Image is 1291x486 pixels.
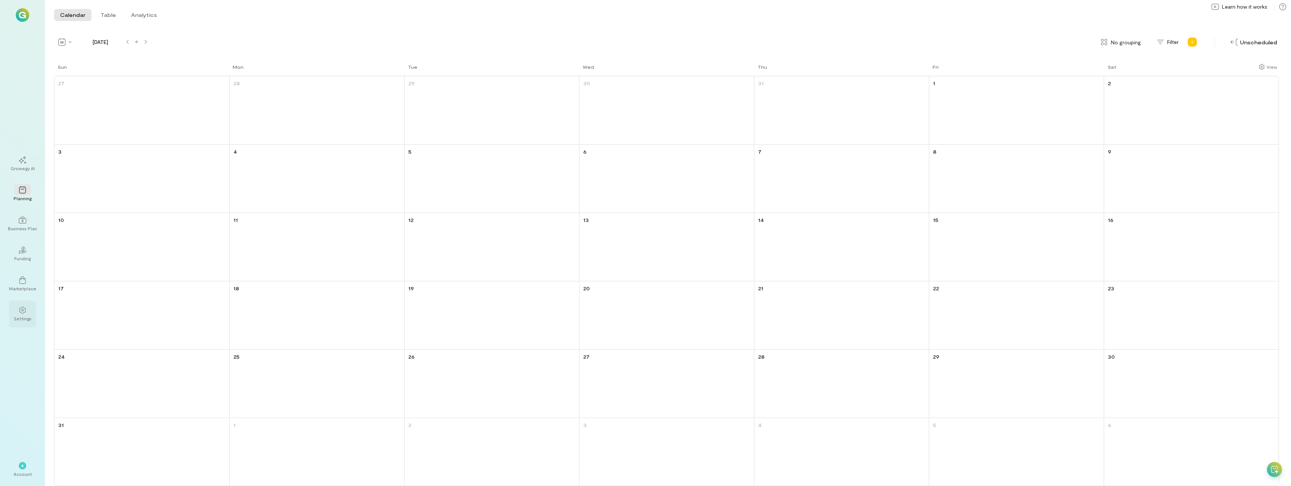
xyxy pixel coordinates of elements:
td: August 29, 2025 [929,349,1104,418]
td: August 5, 2025 [404,144,579,213]
td: July 27, 2025 [54,76,229,144]
button: Table [95,9,122,21]
td: July 30, 2025 [579,76,754,144]
a: August 17, 2025 [57,283,65,294]
td: August 7, 2025 [754,144,929,213]
div: Sun [58,64,67,70]
a: July 31, 2025 [757,78,765,89]
td: August 27, 2025 [579,349,754,418]
td: September 3, 2025 [579,418,754,486]
td: August 31, 2025 [54,418,229,486]
a: August 14, 2025 [757,214,766,225]
a: September 2, 2025 [407,420,413,430]
a: Wednesday [579,63,596,76]
td: August 17, 2025 [54,281,229,349]
td: September 2, 2025 [404,418,579,486]
a: August 16, 2025 [1106,214,1115,225]
a: July 28, 2025 [232,78,241,89]
div: Account [14,471,32,477]
td: August 9, 2025 [1104,144,1279,213]
td: July 28, 2025 [229,76,404,144]
span: No grouping [1111,38,1141,46]
td: August 19, 2025 [404,281,579,349]
td: August 4, 2025 [229,144,404,213]
div: Settings [14,315,32,321]
a: August 28, 2025 [757,351,766,362]
td: July 29, 2025 [404,76,579,144]
a: Saturday [1104,63,1118,76]
td: August 11, 2025 [229,213,404,281]
a: August 11, 2025 [232,214,239,225]
td: August 10, 2025 [54,213,229,281]
td: July 31, 2025 [754,76,929,144]
td: August 21, 2025 [754,281,929,349]
td: August 16, 2025 [1104,213,1279,281]
div: Wed [583,64,594,70]
td: August 1, 2025 [929,76,1104,144]
a: August 24, 2025 [57,351,66,362]
a: August 10, 2025 [57,214,65,225]
td: August 22, 2025 [929,281,1104,349]
span: [DATE] [77,38,123,46]
a: Growegy AI [9,150,36,177]
a: August 31, 2025 [57,420,65,430]
a: August 27, 2025 [582,351,591,362]
span: Learn how it works [1222,3,1267,11]
a: August 19, 2025 [407,283,415,294]
a: Tuesday [404,63,419,76]
a: September 3, 2025 [582,420,588,430]
div: View [1267,63,1277,70]
a: Thursday [754,63,769,76]
a: August 3, 2025 [57,146,63,157]
a: Funding [9,240,36,267]
a: August 21, 2025 [757,283,765,294]
a: July 29, 2025 [407,78,416,89]
a: August 9, 2025 [1106,146,1113,157]
a: August 6, 2025 [582,146,588,157]
td: August 30, 2025 [1104,349,1279,418]
button: Calendar [54,9,92,21]
td: August 20, 2025 [579,281,754,349]
td: August 18, 2025 [229,281,404,349]
a: August 4, 2025 [232,146,239,157]
a: August 26, 2025 [407,351,416,362]
a: Monday [229,63,245,76]
a: August 13, 2025 [582,214,590,225]
a: August 20, 2025 [582,283,591,294]
div: Funding [14,255,31,261]
a: August 5, 2025 [407,146,413,157]
td: September 5, 2025 [929,418,1104,486]
td: September 1, 2025 [229,418,404,486]
div: Business Plan [8,225,37,231]
button: Analytics [125,9,163,21]
td: September 4, 2025 [754,418,929,486]
td: August 14, 2025 [754,213,929,281]
div: *Account [9,456,36,483]
a: August 29, 2025 [931,351,941,362]
div: Marketplace [9,285,36,291]
div: Mon [233,64,244,70]
a: July 27, 2025 [57,78,66,89]
td: September 6, 2025 [1104,418,1279,486]
div: Tue [408,64,417,70]
td: August 12, 2025 [404,213,579,281]
td: August 8, 2025 [929,144,1104,213]
a: July 30, 2025 [582,78,591,89]
div: Planning [14,195,32,201]
a: August 23, 2025 [1106,283,1116,294]
a: Friday [929,63,940,76]
a: August 25, 2025 [232,351,241,362]
span: Filter [1167,38,1179,46]
a: Marketplace [9,270,36,297]
td: August 25, 2025 [229,349,404,418]
td: August 13, 2025 [579,213,754,281]
div: Show columns [1257,62,1279,72]
div: Unscheduled [1229,36,1279,48]
a: August 1, 2025 [931,78,937,89]
div: Fri [933,64,939,70]
td: August 15, 2025 [929,213,1104,281]
div: Sat [1108,64,1116,70]
div: Growegy AI [11,165,35,171]
a: August 22, 2025 [931,283,940,294]
a: August 15, 2025 [931,214,940,225]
